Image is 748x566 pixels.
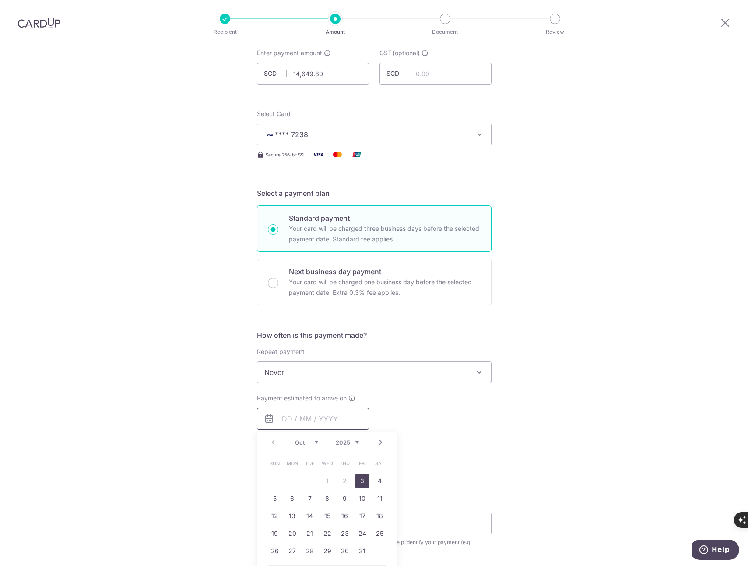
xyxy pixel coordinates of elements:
span: Secure 256-bit SSL [266,151,306,158]
a: 18 [373,509,387,523]
p: Review [523,28,587,36]
span: Never [257,362,491,383]
input: 0.00 [257,63,369,85]
a: 12 [268,509,282,523]
a: 8 [320,492,334,506]
a: 31 [355,544,369,558]
p: Standard payment [289,213,481,223]
a: 29 [320,544,334,558]
a: 20 [285,527,299,541]
img: Visa [309,149,327,160]
span: Saturday [373,456,387,470]
p: Your card will be charged one business day before the selected payment date. Extra 0.3% fee applies. [289,277,481,298]
a: 26 [268,544,282,558]
span: GST [379,49,392,57]
span: Sunday [268,456,282,470]
a: 3 [355,474,369,488]
a: 4 [373,474,387,488]
a: 21 [303,527,317,541]
a: 19 [268,527,282,541]
p: Recipient [193,28,257,36]
img: Union Pay [348,149,365,160]
a: 10 [355,492,369,506]
span: translation missing: en.payables.payment_networks.credit_card.summary.labels.select_card [257,110,291,117]
p: Next business day payment [289,266,481,277]
a: 25 [373,527,387,541]
span: Never [257,361,492,383]
p: Amount [303,28,368,36]
img: VISA [264,132,275,138]
a: 14 [303,509,317,523]
a: 7 [303,492,317,506]
a: 16 [338,509,352,523]
p: Your card will be charged three business days before the selected payment date. Standard fee appl... [289,223,481,244]
p: Document [413,28,478,36]
input: 0.00 [379,63,492,85]
label: Repeat payment [257,347,305,356]
input: DD / MM / YYYY [257,408,369,430]
a: 5 [268,492,282,506]
a: 17 [355,509,369,523]
iframe: Opens a widget where you can find more information [692,540,739,562]
a: 24 [355,527,369,541]
span: Payment estimated to arrive on [257,394,347,403]
a: 22 [320,527,334,541]
span: (optional) [393,49,420,57]
a: 11 [373,492,387,506]
a: 30 [338,544,352,558]
span: Tuesday [303,456,317,470]
a: 28 [303,544,317,558]
span: Wednesday [320,456,334,470]
span: Friday [355,456,369,470]
a: 6 [285,492,299,506]
a: 9 [338,492,352,506]
a: 15 [320,509,334,523]
a: 27 [285,544,299,558]
span: Enter payment amount [257,49,322,57]
a: 13 [285,509,299,523]
span: SGD [386,69,409,78]
span: Thursday [338,456,352,470]
span: SGD [264,69,287,78]
a: Next [376,437,386,448]
span: Monday [285,456,299,470]
img: Mastercard [329,149,346,160]
a: 23 [338,527,352,541]
img: CardUp [18,18,60,28]
h5: How often is this payment made? [257,330,492,340]
h5: Select a payment plan [257,188,492,198]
